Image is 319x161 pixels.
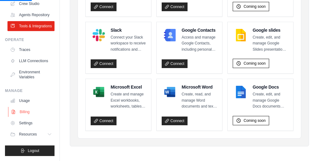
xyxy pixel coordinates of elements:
p: Create, edit, and manage Google Slides presentations and import data from other sources. [253,34,288,53]
a: Traces [7,45,55,55]
p: Create and manage Excel workbooks, worksheets, tables, and charts in OneDrive or SharePoint. [111,91,146,110]
span: Resources [19,132,37,137]
h4: Google slides [253,27,288,33]
p: Create, edit, and manage Google Docs documents with text manipulation and formatting. [253,91,288,110]
a: Connect [91,117,117,125]
a: Environment Variables [7,67,55,82]
a: Tools & Integrations [7,21,55,31]
img: Microsoft Excel Logo [93,86,105,98]
p: Access and manage Google Contacts, including personal contacts and directory information. [182,34,217,53]
p: Connect your Slack workspace to receive notifications and alerts in Slack. Stay connected to impo... [111,34,146,53]
a: Connect [162,59,188,68]
a: Usage [7,96,55,106]
a: Connect [162,117,188,125]
button: Resources [7,129,55,139]
button: Logout [5,145,55,156]
img: Google slides Logo [235,29,247,41]
a: Connect [91,59,117,68]
img: Google Docs Logo [235,86,247,98]
div: Operate [5,37,55,42]
span: Logout [28,148,39,153]
a: Billing [8,107,55,117]
span: Coming soon [244,4,266,9]
img: Google Contacts Logo [164,29,176,41]
h4: Google Docs [253,84,288,90]
p: Create, read, and manage Word documents and text files in OneDrive or SharePoint. [182,91,217,110]
span: Coming soon [244,61,266,66]
a: LLM Connections [7,56,55,66]
h4: Microsoft Excel [111,84,146,90]
a: Agents Repository [7,10,55,20]
h4: Google Contacts [182,27,217,33]
h4: Microsoft Word [182,84,217,90]
a: Settings [7,118,55,128]
span: Coming soon [244,118,266,123]
img: Slack Logo [93,29,105,41]
img: Microsoft Word Logo [164,86,176,98]
a: Connect [162,2,188,11]
a: Connect [91,2,117,11]
div: Manage [5,88,55,93]
h4: Slack [111,27,146,33]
